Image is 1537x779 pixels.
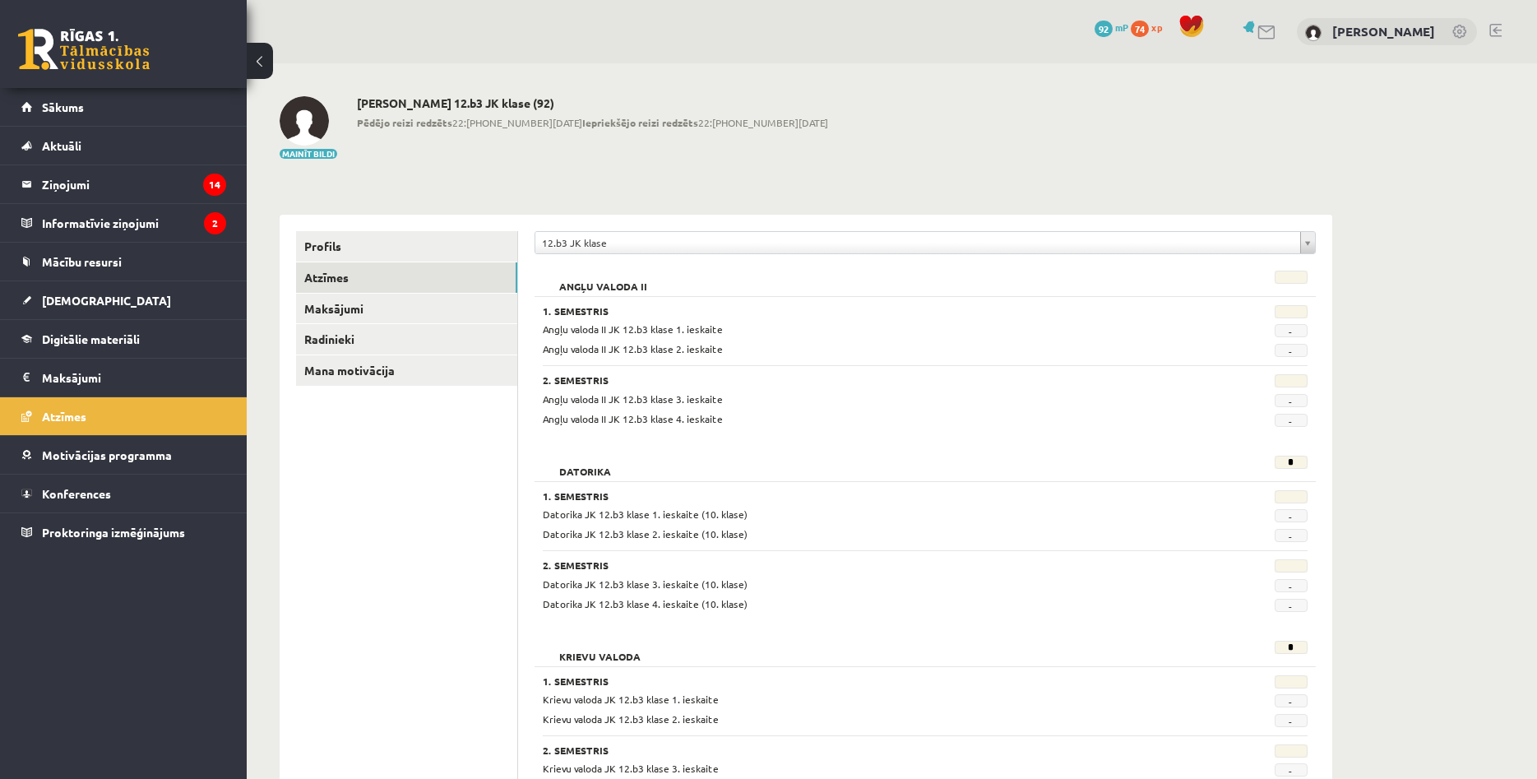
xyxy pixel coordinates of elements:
[21,320,226,358] a: Digitālie materiāli
[543,744,1176,756] h3: 2. Semestris
[21,397,226,435] a: Atzīmes
[21,243,226,281] a: Mācību resursi
[42,204,226,242] legend: Informatīvie ziņojumi
[1275,414,1308,427] span: -
[357,116,452,129] b: Pēdējo reizi redzēts
[543,412,723,425] span: Angļu valoda II JK 12.b3 klase 4. ieskaite
[543,693,719,706] span: Krievu valoda JK 12.b3 klase 1. ieskaite
[543,374,1176,386] h3: 2. Semestris
[1275,509,1308,522] span: -
[18,29,150,70] a: Rīgas 1. Tālmācības vidusskola
[21,436,226,474] a: Motivācijas programma
[1275,529,1308,542] span: -
[1095,21,1128,34] a: 92 mP
[543,342,723,355] span: Angļu valoda II JK 12.b3 klase 2. ieskaite
[543,490,1176,502] h3: 1. Semestris
[42,138,81,153] span: Aktuāli
[42,293,171,308] span: [DEMOGRAPHIC_DATA]
[1095,21,1113,37] span: 92
[543,271,664,287] h2: Angļu valoda II
[21,204,226,242] a: Informatīvie ziņojumi2
[203,174,226,196] i: 14
[582,116,698,129] b: Iepriekšējo reizi redzēts
[1332,23,1435,39] a: [PERSON_NAME]
[21,165,226,203] a: Ziņojumi14
[42,332,140,346] span: Digitālie materiāli
[21,127,226,165] a: Aktuāli
[1275,694,1308,707] span: -
[543,762,719,775] span: Krievu valoda JK 12.b3 klase 3. ieskaite
[1275,394,1308,407] span: -
[1275,763,1308,777] span: -
[543,641,657,657] h2: Krievu valoda
[204,212,226,234] i: 2
[543,456,627,472] h2: Datorika
[21,475,226,512] a: Konferences
[21,281,226,319] a: [DEMOGRAPHIC_DATA]
[42,254,122,269] span: Mācību resursi
[42,447,172,462] span: Motivācijas programma
[357,96,828,110] h2: [PERSON_NAME] 12.b3 JK klase (92)
[1275,344,1308,357] span: -
[543,577,748,591] span: Datorika JK 12.b3 klase 3. ieskaite (10. klase)
[42,165,226,203] legend: Ziņojumi
[280,96,329,146] img: Jēkabs Zelmenis
[296,294,517,324] a: Maksājumi
[543,322,723,336] span: Angļu valoda II JK 12.b3 klase 1. ieskaite
[357,115,828,130] span: 22:[PHONE_NUMBER][DATE] 22:[PHONE_NUMBER][DATE]
[1131,21,1149,37] span: 74
[296,262,517,293] a: Atzīmes
[1275,324,1308,337] span: -
[21,513,226,551] a: Proktoringa izmēģinājums
[543,559,1176,571] h3: 2. Semestris
[1275,579,1308,592] span: -
[1275,599,1308,612] span: -
[1115,21,1128,34] span: mP
[42,100,84,114] span: Sākums
[543,712,719,726] span: Krievu valoda JK 12.b3 klase 2. ieskaite
[543,305,1176,317] h3: 1. Semestris
[1131,21,1170,34] a: 74 xp
[1305,25,1322,41] img: Jēkabs Zelmenis
[1275,714,1308,727] span: -
[1151,21,1162,34] span: xp
[42,359,226,396] legend: Maksājumi
[42,409,86,424] span: Atzīmes
[42,525,185,540] span: Proktoringa izmēģinājums
[543,675,1176,687] h3: 1. Semestris
[21,88,226,126] a: Sākums
[535,232,1315,253] a: 12.b3 JK klase
[42,486,111,501] span: Konferences
[542,232,1294,253] span: 12.b3 JK klase
[280,149,337,159] button: Mainīt bildi
[543,597,748,610] span: Datorika JK 12.b3 klase 4. ieskaite (10. klase)
[543,508,748,521] span: Datorika JK 12.b3 klase 1. ieskaite (10. klase)
[296,355,517,386] a: Mana motivācija
[543,527,748,540] span: Datorika JK 12.b3 klase 2. ieskaite (10. klase)
[21,359,226,396] a: Maksājumi
[296,231,517,262] a: Profils
[296,324,517,355] a: Radinieki
[543,392,723,406] span: Angļu valoda II JK 12.b3 klase 3. ieskaite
